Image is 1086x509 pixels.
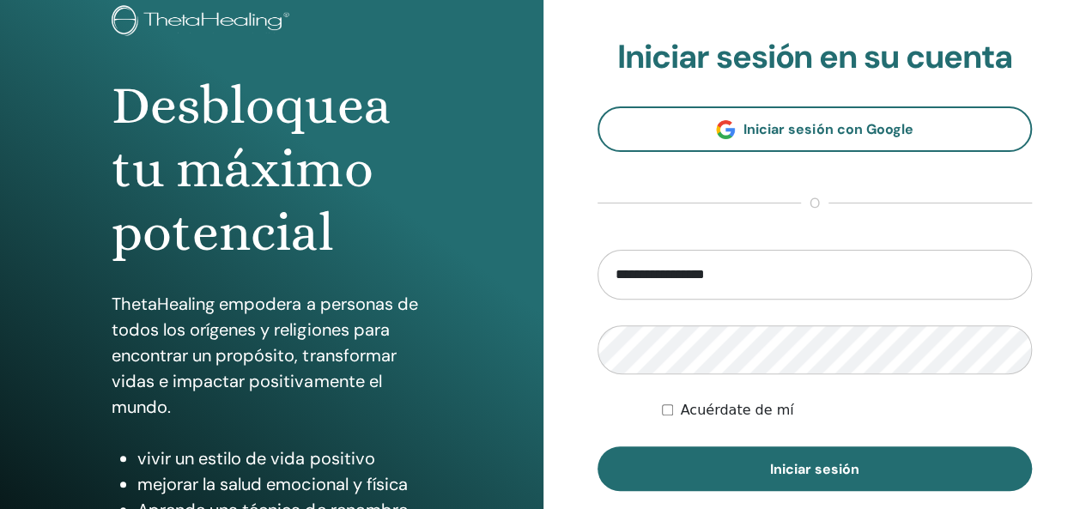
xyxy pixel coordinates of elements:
[137,447,374,470] font: vivir un estilo de vida positivo
[680,402,793,418] font: Acuérdate de mí
[598,446,1033,491] button: Iniciar sesión
[770,460,859,478] font: Iniciar sesión
[112,293,417,418] font: ThetaHealing empodera a personas de todos los orígenes y religiones para encontrar un propósito, ...
[810,194,820,212] font: o
[616,35,1012,78] font: Iniciar sesión en su cuenta
[662,400,1032,421] div: Mantenerme autenticado indefinidamente o hasta que cierre sesión manualmente
[137,473,407,495] font: mejorar la salud emocional y física
[743,120,913,138] font: Iniciar sesión con Google
[598,106,1033,152] a: Iniciar sesión con Google
[112,75,390,264] font: Desbloquea tu máximo potencial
